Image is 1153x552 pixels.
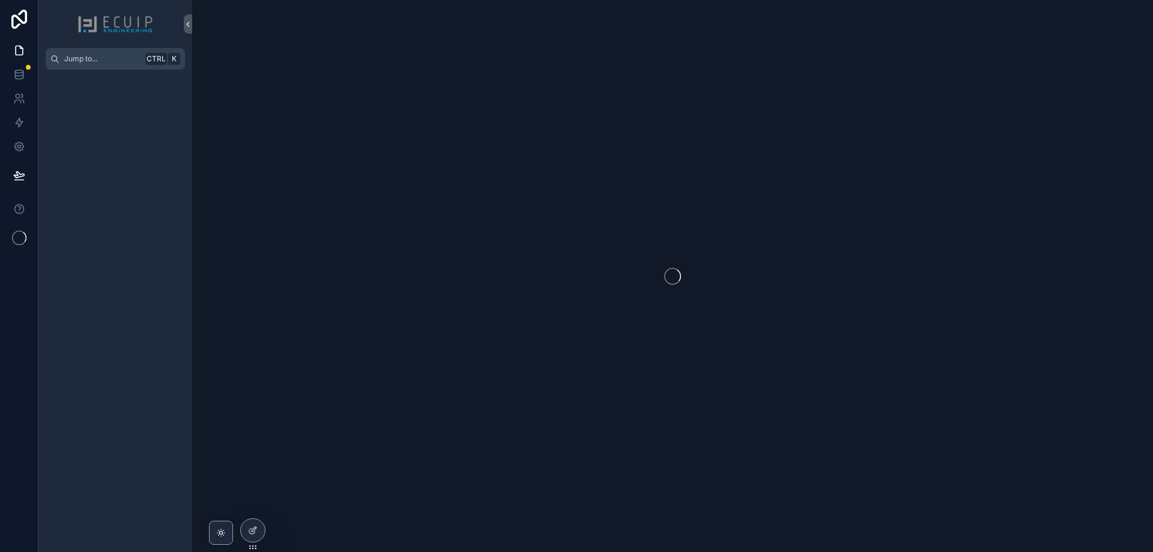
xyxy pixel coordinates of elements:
[77,14,153,34] img: App logo
[145,53,167,65] span: Ctrl
[46,48,185,70] button: Jump to...CtrlK
[169,54,179,64] span: K
[38,70,192,91] div: scrollable content
[64,54,141,64] span: Jump to...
